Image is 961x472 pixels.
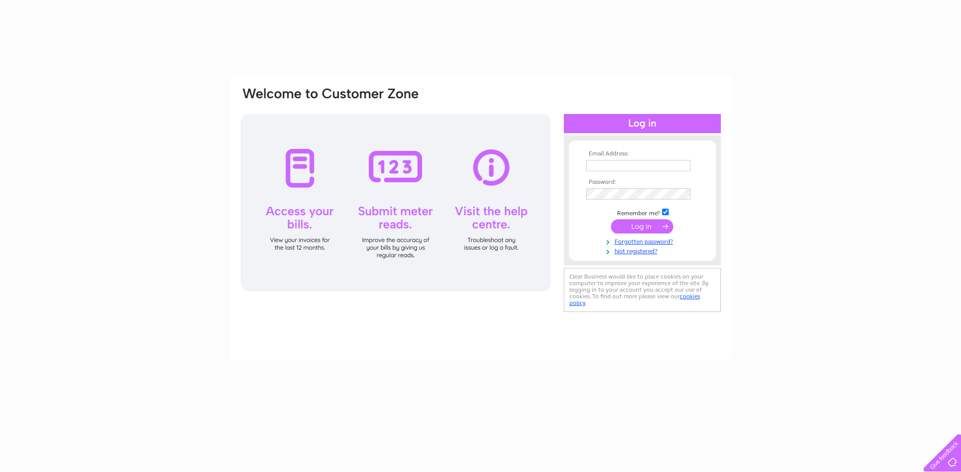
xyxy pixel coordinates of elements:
[586,236,701,246] a: Forgotten password?
[584,150,701,158] th: Email Address:
[584,207,701,217] td: Remember me?
[564,268,721,312] div: Clear Business would like to place cookies on your computer to improve your experience of the sit...
[569,293,700,306] a: cookies policy
[584,179,701,186] th: Password:
[586,246,701,255] a: Not registered?
[611,219,673,233] input: Submit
